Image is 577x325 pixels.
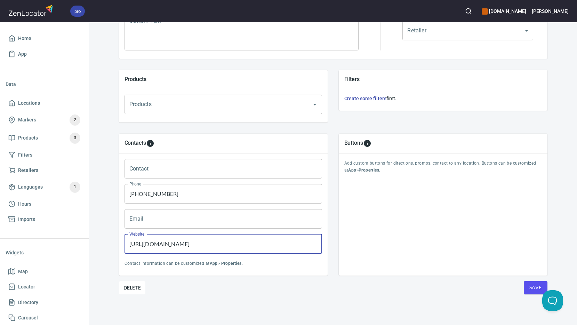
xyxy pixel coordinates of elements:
[6,244,83,261] li: Widgets
[18,283,35,291] span: Locator
[70,6,85,17] div: pro
[6,279,83,295] a: Locator
[6,212,83,227] a: Imports
[6,178,83,196] a: Languages1
[125,139,146,148] h5: Contacts
[70,8,85,15] span: pro
[6,264,83,279] a: Map
[344,76,542,83] h5: Filters
[70,134,80,142] span: 3
[18,166,38,175] span: Retailers
[18,215,35,224] span: Imports
[363,139,371,148] svg: To add custom buttons for locations, please go to Apps > Properties > Buttons.
[532,7,569,15] h6: [PERSON_NAME]
[18,116,36,124] span: Markers
[6,46,83,62] a: App
[482,7,526,15] h6: [DOMAIN_NAME]
[18,151,32,159] span: Filters
[18,134,38,142] span: Products
[18,99,40,108] span: Locations
[123,284,141,292] span: Delete
[125,260,322,267] p: Contact information can be customized at > .
[310,100,320,109] button: Open
[18,267,28,276] span: Map
[6,76,83,93] li: Data
[344,96,386,101] a: Create some filters
[210,261,218,266] b: App
[542,290,563,311] iframe: Help Scout Beacon - Open
[359,168,379,173] b: Properties
[18,314,38,322] span: Carousel
[524,281,547,294] button: Save
[119,281,146,294] button: Delete
[482,8,488,15] button: color-CE600E
[128,98,299,111] input: Products
[344,139,363,148] h5: Buttons
[344,95,542,102] h6: first.
[125,76,322,83] h5: Products
[18,50,27,58] span: App
[70,116,80,124] span: 2
[6,129,83,147] a: Products3
[402,21,533,40] div: ​
[18,298,38,307] span: Directory
[6,162,83,178] a: Retailers
[6,95,83,111] a: Locations
[18,34,31,43] span: Home
[532,3,569,19] button: [PERSON_NAME]
[6,147,83,163] a: Filters
[146,139,154,148] svg: To add custom contact information for locations, please go to Apps > Properties > Contacts.
[18,200,31,208] span: Hours
[70,183,80,191] span: 1
[6,31,83,46] a: Home
[461,3,476,19] button: Search
[6,196,83,212] a: Hours
[344,160,542,174] p: Add custom buttons for directions, promos, contact to any location. Buttons can be customized at > .
[348,168,356,173] b: App
[529,283,542,292] span: Save
[6,111,83,129] a: Markers2
[6,295,83,310] a: Directory
[8,3,55,18] img: zenlocator
[221,261,242,266] b: Properties
[18,183,43,191] span: Languages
